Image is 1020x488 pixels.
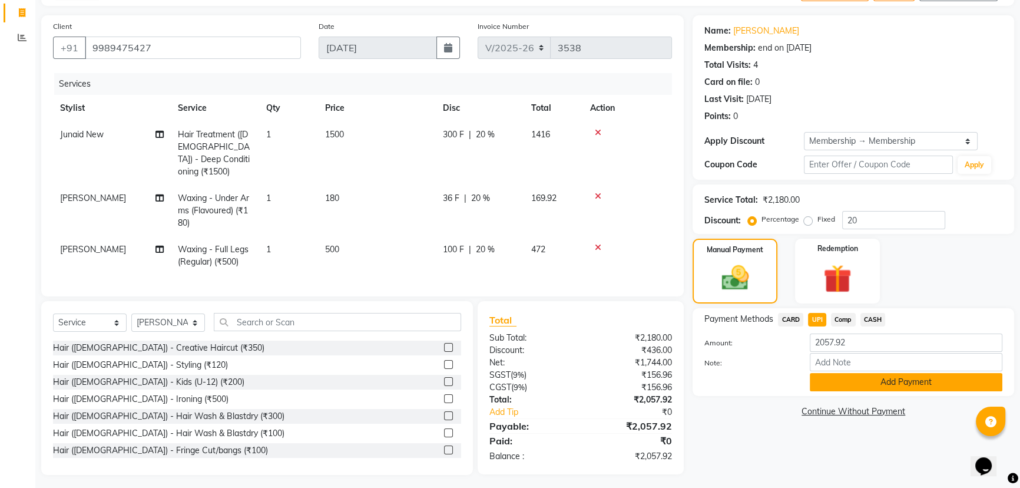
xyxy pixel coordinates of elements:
[481,406,598,418] a: Add Tip
[804,156,953,174] input: Enter Offer / Coupon Code
[481,450,581,463] div: Balance :
[489,370,511,380] span: SGST
[704,93,744,105] div: Last Visit:
[481,357,581,369] div: Net:
[53,410,284,423] div: Hair ([DEMOGRAPHIC_DATA]) - Hair Wash & Blastdry (₹300)
[318,95,436,121] th: Price
[443,243,464,256] span: 100 F
[733,25,799,37] a: [PERSON_NAME]
[531,129,550,140] span: 1416
[704,59,751,71] div: Total Visits:
[753,59,758,71] div: 4
[443,192,459,205] span: 36 F
[707,245,763,255] label: Manual Payment
[214,313,461,331] input: Search or Scan
[489,382,511,393] span: CGST
[476,128,495,141] span: 20 %
[814,261,860,296] img: _gift.svg
[469,128,471,141] span: |
[958,156,991,174] button: Apply
[817,214,835,225] label: Fixed
[54,73,681,95] div: Services
[481,369,581,381] div: ( )
[60,129,104,140] span: Junaid New
[319,21,335,32] label: Date
[524,95,583,121] th: Total
[704,194,758,206] div: Service Total:
[471,192,490,205] span: 20 %
[53,393,228,405] div: Hair ([DEMOGRAPHIC_DATA]) - Ironing (₹500)
[810,373,1002,391] button: Add Payment
[85,37,301,59] input: Search by Name/Mobile/Email/Code
[513,370,524,380] span: 9%
[704,135,804,147] div: Apply Discount
[763,194,800,206] div: ₹2,180.00
[481,344,581,357] div: Discount:
[53,21,72,32] label: Client
[704,159,804,171] div: Coupon Code
[808,313,826,327] span: UPI
[755,76,760,88] div: 0
[860,313,886,327] span: CASH
[53,359,228,371] div: Hair ([DEMOGRAPHIC_DATA]) - Styling (₹120)
[178,129,250,177] span: Hair Treatment ([DEMOGRAPHIC_DATA]) - Deep Conditioning (₹1500)
[436,95,524,121] th: Disc
[171,95,259,121] th: Service
[325,193,339,203] span: 180
[478,21,529,32] label: Invoice Number
[531,244,545,255] span: 472
[831,313,856,327] span: Comp
[464,192,466,205] span: |
[489,314,516,327] span: Total
[53,342,264,354] div: Hair ([DEMOGRAPHIC_DATA]) - Creative Haircut (₹350)
[325,129,344,140] span: 1500
[53,376,244,388] div: Hair ([DEMOGRAPHIC_DATA]) - Kids (U-12) (₹200)
[266,244,271,255] span: 1
[810,353,1002,371] input: Add Note
[60,193,126,203] span: [PERSON_NAME]
[469,243,471,256] span: |
[178,244,249,267] span: Waxing - Full Legs (Regular) (₹500)
[761,214,799,225] label: Percentage
[695,405,1012,418] a: Continue Without Payment
[60,244,126,255] span: [PERSON_NAME]
[581,434,681,448] div: ₹0
[325,244,339,255] span: 500
[53,427,284,440] div: Hair ([DEMOGRAPHIC_DATA]) - Hair Wash & Blastdry (₹100)
[481,394,581,406] div: Total:
[481,419,581,433] div: Payable:
[581,357,681,369] div: ₹1,744.00
[713,262,757,294] img: _cash.svg
[704,25,731,37] div: Name:
[581,419,681,433] div: ₹2,057.92
[581,332,681,344] div: ₹2,180.00
[581,394,681,406] div: ₹2,057.92
[817,243,858,254] label: Redemption
[53,444,268,457] div: Hair ([DEMOGRAPHIC_DATA]) - Fringe Cut/bangs (₹100)
[481,381,581,394] div: ( )
[481,434,581,448] div: Paid:
[443,128,464,141] span: 300 F
[581,450,681,463] div: ₹2,057.92
[810,334,1002,352] input: Amount
[583,95,672,121] th: Action
[531,193,557,203] span: 169.92
[758,42,812,54] div: end on [DATE]
[481,332,581,344] div: Sub Total:
[266,193,271,203] span: 1
[704,42,756,54] div: Membership:
[53,37,86,59] button: +91
[733,110,738,123] div: 0
[746,93,771,105] div: [DATE]
[53,95,171,121] th: Stylist
[696,338,801,348] label: Amount:
[704,313,773,325] span: Payment Methods
[696,358,801,368] label: Note:
[581,369,681,381] div: ₹156.96
[266,129,271,140] span: 1
[259,95,318,121] th: Qty
[597,406,681,418] div: ₹0
[971,441,1008,476] iframe: chat widget
[476,243,495,256] span: 20 %
[704,76,753,88] div: Card on file:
